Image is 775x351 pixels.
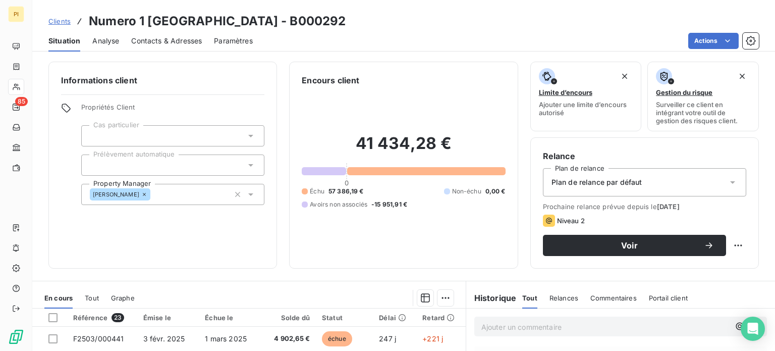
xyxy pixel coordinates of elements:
[543,235,726,256] button: Voir
[656,101,750,125] span: Surveiller ce client en intégrant votre outil de gestion des risques client.
[310,187,324,196] span: Échu
[8,6,24,22] div: PI
[555,241,704,249] span: Voir
[302,133,505,164] h2: 41 434,28 €
[48,16,71,26] a: Clients
[131,36,202,46] span: Contacts & Adresses
[530,62,642,131] button: Limite d’encoursAjouter une limite d’encours autorisé
[379,314,410,322] div: Délai
[61,74,264,86] h6: Informations client
[543,203,746,211] span: Prochaine relance prévue depuis le
[93,191,139,197] span: [PERSON_NAME]
[649,294,688,302] span: Portail client
[48,36,80,46] span: Situation
[143,314,193,322] div: Émise le
[422,314,459,322] div: Retard
[85,294,99,302] span: Tout
[266,334,310,344] span: 4 902,65 €
[205,334,247,343] span: 1 mars 2025
[379,334,396,343] span: 247 j
[322,314,367,322] div: Statut
[302,74,359,86] h6: Encours client
[150,190,158,199] input: Ajouter une valeur
[485,187,506,196] span: 0,00 €
[549,294,578,302] span: Relances
[89,12,346,30] h3: Numero 1 [GEOGRAPHIC_DATA] - B000292
[557,217,585,225] span: Niveau 2
[90,161,98,170] input: Ajouter une valeur
[73,313,131,322] div: Référence
[44,294,73,302] span: En cours
[90,131,98,140] input: Ajouter une valeur
[522,294,537,302] span: Tout
[371,200,407,209] span: -15 951,91 €
[15,97,28,106] span: 85
[328,187,364,196] span: 57 386,19 €
[143,334,185,343] span: 3 févr. 2025
[590,294,637,302] span: Commentaires
[741,317,765,341] div: Open Intercom Messenger
[111,294,135,302] span: Graphe
[647,62,759,131] button: Gestion du risqueSurveiller ce client en intégrant votre outil de gestion des risques client.
[422,334,443,343] span: +221 j
[266,314,310,322] div: Solde dû
[688,33,739,49] button: Actions
[48,17,71,25] span: Clients
[551,177,642,187] span: Plan de relance par défaut
[452,187,481,196] span: Non-échu
[310,200,367,209] span: Avoirs non associés
[543,150,746,162] h6: Relance
[8,329,24,345] img: Logo LeanPay
[345,179,349,187] span: 0
[73,334,124,343] span: F2503/000441
[657,203,680,211] span: [DATE]
[205,314,254,322] div: Échue le
[214,36,253,46] span: Paramètres
[466,292,517,304] h6: Historique
[322,331,352,346] span: échue
[539,101,633,117] span: Ajouter une limite d’encours autorisé
[112,313,124,322] span: 23
[92,36,119,46] span: Analyse
[81,103,264,117] span: Propriétés Client
[539,88,592,96] span: Limite d’encours
[656,88,712,96] span: Gestion du risque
